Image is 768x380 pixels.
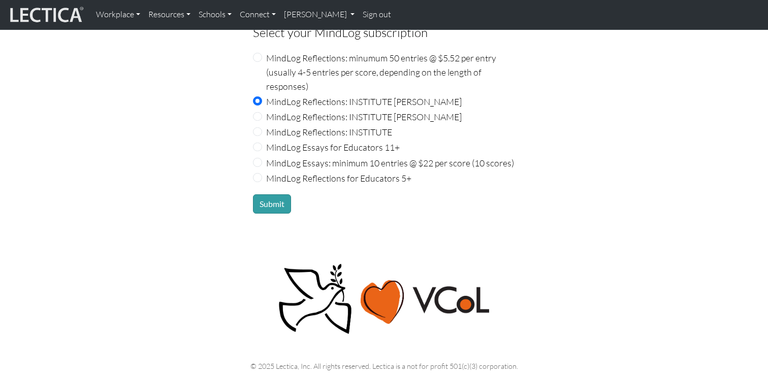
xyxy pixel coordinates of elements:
a: [PERSON_NAME] [280,4,359,25]
label: MindLog Reflections: INSTITUTE [266,125,392,139]
a: Resources [144,4,195,25]
label: MindLog Reflections: minumum 50 entries @ $5.52 per entry (usually 4-5 entries per score, dependi... [266,51,515,93]
label: MindLog Essays for Educators 11+ [266,140,400,154]
label: MindLog Reflections for Educators 5+ [266,171,411,185]
label: MindLog Reflections: INSTITUTE [PERSON_NAME] [266,94,462,109]
a: Connect [236,4,280,25]
img: lecticalive [8,5,84,24]
label: MindLog Reflections: INSTITUTE [PERSON_NAME] [266,110,462,124]
a: Sign out [359,4,395,25]
p: © 2025 Lectica, Inc. All rights reserved. Lectica is a not for profit 501(c)(3) corporation. [55,360,713,372]
legend: Select your MindLog subscription [253,23,515,42]
img: Peace, love, VCoL [275,262,493,336]
label: MindLog Essays: minimum 10 entries @ $22 per score (10 scores) [266,156,514,170]
a: Schools [195,4,236,25]
button: Submit [253,194,291,214]
a: Workplace [92,4,144,25]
